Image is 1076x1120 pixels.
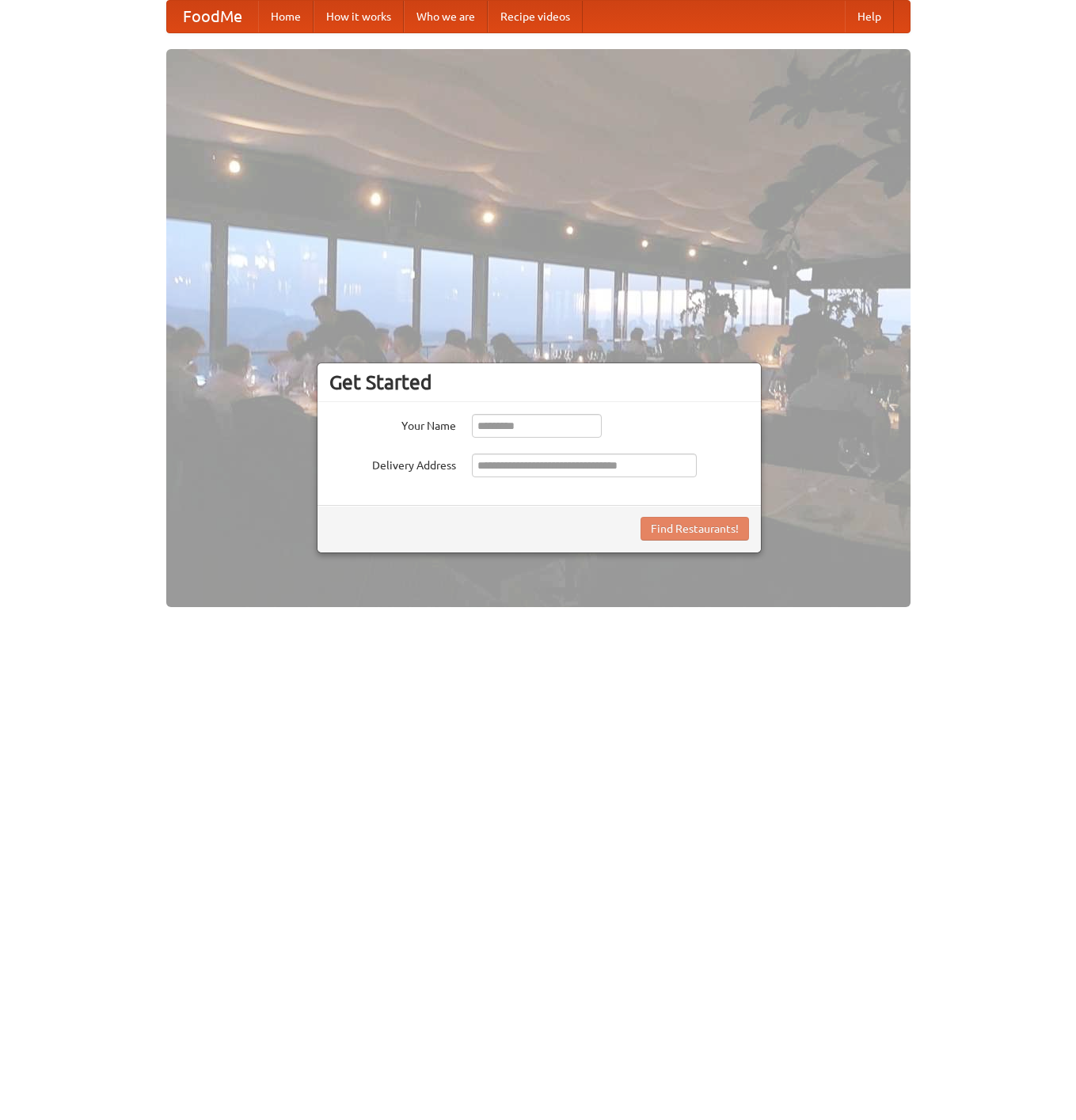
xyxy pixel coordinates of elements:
[167,1,258,32] a: FoodMe
[641,517,749,541] button: Find Restaurants!
[404,1,488,32] a: Who we are
[329,454,456,473] label: Delivery Address
[258,1,314,32] a: Home
[314,1,404,32] a: How it works
[329,414,456,434] label: Your Name
[845,1,894,32] a: Help
[488,1,583,32] a: Recipe videos
[329,370,749,394] h3: Get Started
